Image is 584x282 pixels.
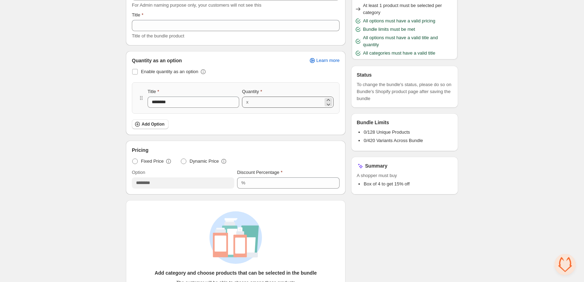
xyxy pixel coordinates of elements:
[246,99,249,106] div: x
[132,119,169,129] button: Add Option
[364,138,423,143] span: 0/420 Variants Across Bundle
[363,2,455,16] span: At least 1 product must be selected per category
[555,254,576,275] a: Open chat
[364,129,410,135] span: 0/128 Unique Products
[142,121,164,127] span: Add Option
[141,69,198,74] span: Enable quantity as an option
[363,34,455,48] span: All options must have a valid title and quantity
[364,181,453,188] li: Box of 4 to get 15% off
[190,158,219,165] span: Dynamic Price
[132,12,143,19] label: Title
[363,26,415,33] span: Bundle limits must be met
[148,88,159,95] label: Title
[132,147,148,154] span: Pricing
[132,57,182,64] span: Quantity as an option
[132,2,261,8] span: For Admin naming purpose only, your customers will not see this
[237,169,283,176] label: Discount Percentage
[357,172,453,179] span: A shopper must buy
[363,50,435,57] span: All categories must have a valid title
[357,119,389,126] h3: Bundle Limits
[241,179,245,186] div: %
[155,269,317,276] h3: Add category and choose products that can be selected in the bundle
[363,17,435,24] span: All options must have a valid pricing
[305,56,344,65] a: Learn more
[316,58,340,63] span: Learn more
[141,158,164,165] span: Fixed Price
[357,81,453,102] span: To change the bundle's status, please do so on Bundle's Shopify product page after saving the bundle
[365,162,387,169] h3: Summary
[242,88,262,95] label: Quantity
[132,33,184,38] span: Title of the bundle product
[357,71,372,78] h3: Status
[132,169,145,176] label: Option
